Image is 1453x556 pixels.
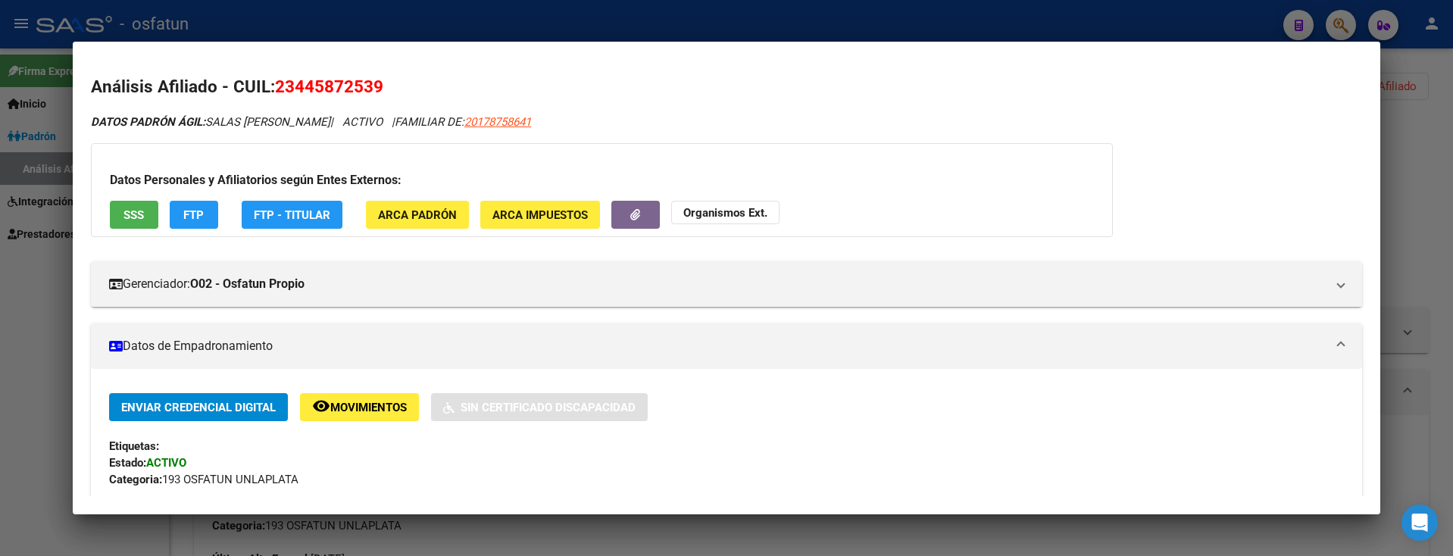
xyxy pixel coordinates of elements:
button: ARCA Impuestos [480,201,600,229]
span: FTP [183,208,204,222]
strong: Etiquetas: [109,439,159,453]
mat-panel-title: Datos de Empadronamiento [109,337,1326,355]
strong: ACTIVO [146,456,186,470]
span: SALAS [PERSON_NAME] [91,115,330,129]
span: Enviar Credencial Digital [121,401,276,414]
mat-panel-title: Gerenciador: [109,275,1326,293]
span: 23445872539 [275,77,383,96]
h2: Análisis Afiliado - CUIL: [91,74,1362,100]
mat-expansion-panel-header: Datos de Empadronamiento [91,323,1362,369]
strong: Organismos Ext. [683,206,767,220]
button: ARCA Padrón [366,201,469,229]
button: Enviar Credencial Digital [109,393,288,421]
button: Organismos Ext. [671,201,780,224]
span: ARCA Padrón [378,208,457,222]
button: Sin Certificado Discapacidad [431,393,648,421]
div: Open Intercom Messenger [1401,504,1438,541]
i: | ACTIVO | [91,115,531,129]
mat-icon: remove_red_eye [312,397,330,415]
span: FTP - Titular [254,208,330,222]
div: 193 OSFATUN UNLAPLATA [109,471,1344,488]
button: FTP [170,201,218,229]
span: FAMILIAR DE: [395,115,531,129]
mat-expansion-panel-header: Gerenciador:O02 - Osfatun Propio [91,261,1362,307]
span: Sin Certificado Discapacidad [461,401,636,414]
span: ARCA Impuestos [492,208,588,222]
strong: DATOS PADRÓN ÁGIL: [91,115,205,129]
h3: Datos Personales y Afiliatorios según Entes Externos: [110,171,1094,189]
span: 20178758641 [464,115,531,129]
button: SSS [110,201,158,229]
strong: O02 - Osfatun Propio [190,275,305,293]
button: FTP - Titular [242,201,342,229]
span: SSS [123,208,144,222]
strong: Categoria: [109,473,162,486]
strong: Estado: [109,456,146,470]
button: Movimientos [300,393,419,421]
span: Movimientos [330,401,407,414]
